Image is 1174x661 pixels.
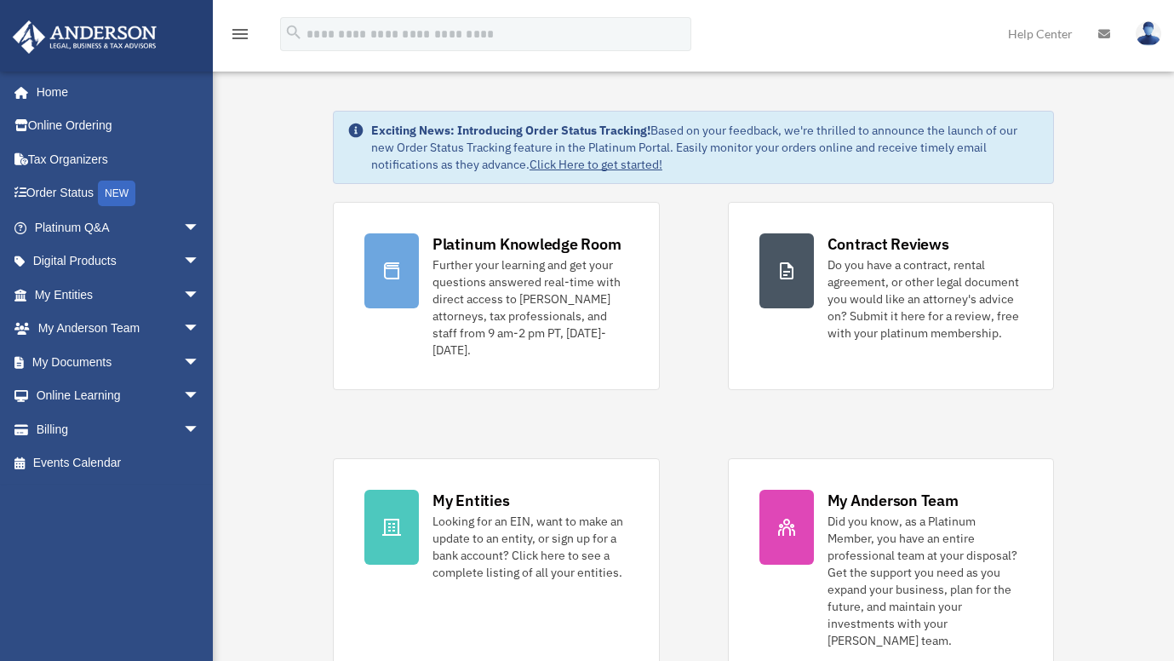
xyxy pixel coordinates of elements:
img: Anderson Advisors Platinum Portal [8,20,162,54]
a: Contract Reviews Do you have a contract, rental agreement, or other legal document you would like... [728,202,1055,390]
i: menu [230,24,250,44]
span: arrow_drop_down [183,379,217,414]
div: My Entities [432,490,509,511]
a: Click Here to get started! [530,157,662,172]
a: Online Learningarrow_drop_down [12,379,226,413]
a: Order StatusNEW [12,176,226,211]
a: Online Ordering [12,109,226,143]
a: Events Calendar [12,446,226,480]
div: Looking for an EIN, want to make an update to an entity, or sign up for a bank account? Click her... [432,513,628,581]
i: search [284,23,303,42]
a: Platinum Knowledge Room Further your learning and get your questions answered real-time with dire... [333,202,660,390]
div: Based on your feedback, we're thrilled to announce the launch of our new Order Status Tracking fe... [371,122,1039,173]
a: My Entitiesarrow_drop_down [12,278,226,312]
strong: Exciting News: Introducing Order Status Tracking! [371,123,650,138]
div: NEW [98,181,135,206]
span: arrow_drop_down [183,312,217,347]
a: My Anderson Teamarrow_drop_down [12,312,226,346]
a: Home [12,75,217,109]
a: Digital Productsarrow_drop_down [12,244,226,279]
div: Do you have a contract, rental agreement, or other legal document you would like an attorney's ad... [828,256,1023,342]
a: menu [230,30,250,44]
div: My Anderson Team [828,490,959,511]
span: arrow_drop_down [183,210,217,245]
span: arrow_drop_down [183,345,217,380]
div: Contract Reviews [828,233,949,255]
a: My Documentsarrow_drop_down [12,345,226,379]
div: Further your learning and get your questions answered real-time with direct access to [PERSON_NAM... [432,256,628,359]
a: Platinum Q&Aarrow_drop_down [12,210,226,244]
img: User Pic [1136,21,1161,46]
span: arrow_drop_down [183,412,217,447]
span: arrow_drop_down [183,278,217,313]
a: Tax Organizers [12,142,226,176]
div: Did you know, as a Platinum Member, you have an entire professional team at your disposal? Get th... [828,513,1023,649]
a: Billingarrow_drop_down [12,412,226,446]
span: arrow_drop_down [183,244,217,279]
div: Platinum Knowledge Room [432,233,621,255]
